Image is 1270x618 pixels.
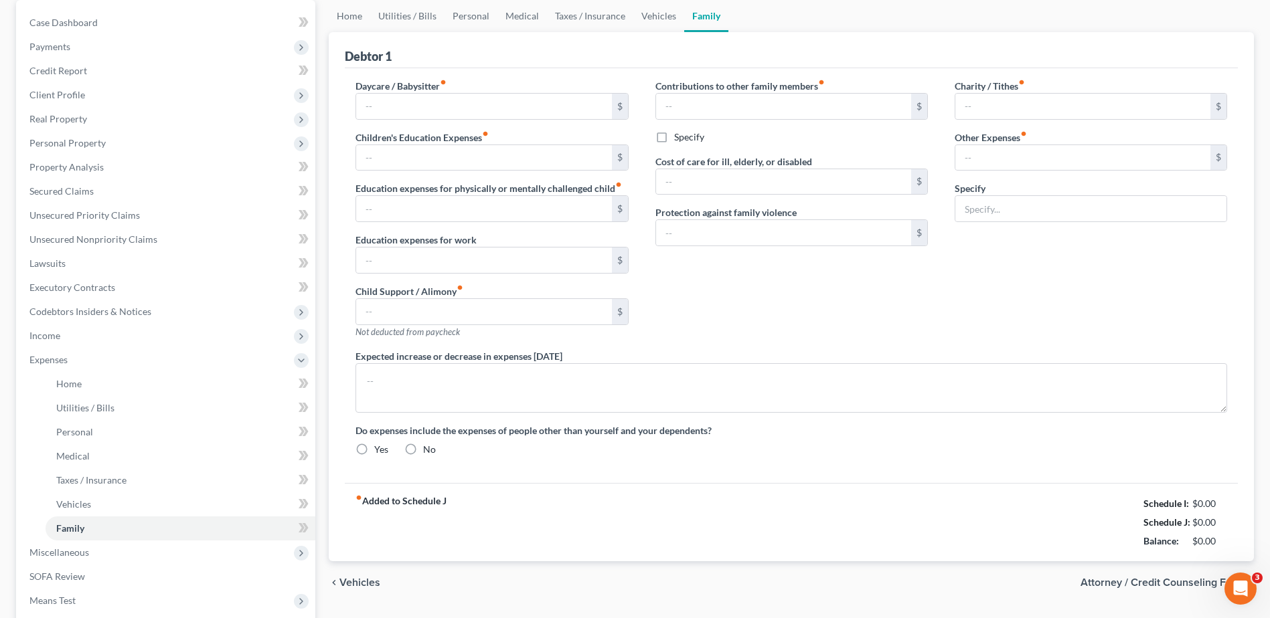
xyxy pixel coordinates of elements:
span: Payments [29,41,70,52]
span: Expenses [29,354,68,365]
a: Personal [46,420,315,444]
input: -- [656,169,911,195]
div: $ [1210,145,1226,171]
span: Client Profile [29,89,85,100]
span: Vehicles [339,577,380,588]
i: fiber_manual_record [1020,130,1027,137]
label: Contributions to other family members [655,79,825,93]
label: Yes [374,443,388,456]
span: Personal Property [29,137,106,148]
a: Property Analysis [19,155,315,179]
div: $0.00 [1192,497,1228,510]
span: Codebtors Insiders & Notices [29,306,151,317]
div: $0.00 [1192,534,1228,548]
label: Specify [674,130,704,144]
input: -- [356,247,611,273]
label: Children's Education Expenses [355,130,489,144]
label: Specify [955,181,985,195]
a: Family [46,516,315,540]
a: SOFA Review [19,564,315,589]
div: $ [1210,94,1226,119]
span: Utilities / Bills [56,402,114,413]
div: $ [911,220,927,245]
div: $ [911,94,927,119]
i: fiber_manual_record [355,494,362,501]
label: No [423,443,436,456]
i: fiber_manual_record [818,79,825,86]
label: Education expenses for physically or mentally challenged child [355,181,622,195]
label: Education expenses for work [355,233,477,247]
a: Credit Report [19,59,315,83]
strong: Schedule J: [1143,516,1190,528]
span: Not deducted from paycheck [355,326,460,337]
a: Taxes / Insurance [46,468,315,492]
div: $ [612,94,628,119]
span: Family [56,522,84,534]
div: $ [612,196,628,221]
div: $ [911,169,927,195]
strong: Balance: [1143,535,1179,546]
span: Executory Contracts [29,282,115,293]
label: Daycare / Babysitter [355,79,447,93]
a: Executory Contracts [19,276,315,300]
div: $ [612,247,628,273]
span: 3 [1252,573,1263,583]
div: $ [612,299,628,324]
input: -- [356,145,611,171]
input: -- [955,145,1210,171]
a: Unsecured Nonpriority Claims [19,227,315,251]
span: Means Test [29,595,76,606]
span: Income [29,330,60,341]
a: Home [46,372,315,396]
span: Medical [56,450,90,461]
span: Personal [56,426,93,437]
span: Property Analysis [29,161,104,173]
label: Expected increase or decrease in expenses [DATE] [355,349,562,363]
span: Lawsuits [29,257,66,269]
a: Lawsuits [19,251,315,276]
span: Credit Report [29,65,87,76]
input: -- [656,94,911,119]
label: Do expenses include the expenses of people other than yourself and your dependents? [355,423,1227,437]
a: Medical [46,444,315,468]
input: -- [356,196,611,221]
label: Cost of care for ill, elderly, or disabled [655,154,812,169]
span: Case Dashboard [29,17,98,28]
a: Vehicles [46,492,315,516]
span: Attorney / Credit Counseling Fees [1081,577,1243,588]
span: Unsecured Priority Claims [29,209,140,221]
span: Unsecured Nonpriority Claims [29,233,157,245]
i: fiber_manual_record [457,284,463,291]
label: Charity / Tithes [955,79,1025,93]
label: Child Support / Alimony [355,284,463,298]
span: SOFA Review [29,571,85,582]
input: -- [356,94,611,119]
button: Attorney / Credit Counseling Fees chevron_right [1081,577,1254,588]
input: -- [656,220,911,245]
input: -- [955,94,1210,119]
i: fiber_manual_record [482,130,489,137]
i: fiber_manual_record [615,181,622,188]
a: Secured Claims [19,179,315,203]
a: Utilities / Bills [46,396,315,420]
span: Vehicles [56,498,91,510]
div: $0.00 [1192,516,1228,529]
i: chevron_left [329,577,339,588]
iframe: Intercom live chat [1224,573,1257,605]
strong: Added to Schedule J [355,494,447,550]
span: Secured Claims [29,185,94,197]
div: $ [612,145,628,171]
input: -- [356,299,611,324]
a: Case Dashboard [19,11,315,35]
span: Taxes / Insurance [56,474,127,486]
span: Real Property [29,113,87,124]
input: Specify... [955,196,1226,221]
span: Miscellaneous [29,546,89,558]
a: Unsecured Priority Claims [19,203,315,227]
i: fiber_manual_record [1018,79,1025,86]
label: Other Expenses [955,130,1027,144]
button: chevron_left Vehicles [329,577,380,588]
div: Debtor 1 [345,48,392,64]
i: fiber_manual_record [440,79,447,86]
span: Home [56,378,82,389]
